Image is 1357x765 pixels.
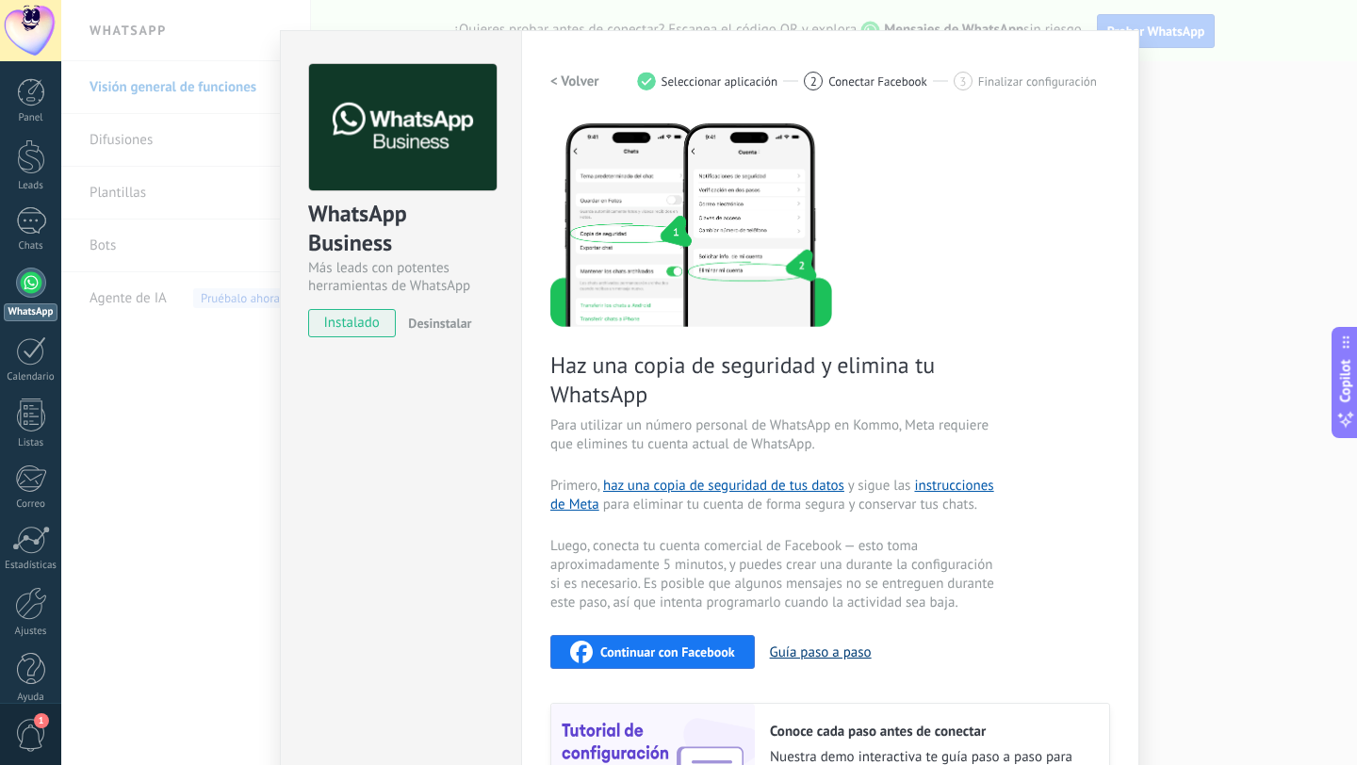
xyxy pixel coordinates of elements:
div: Leads [4,180,58,192]
div: Chats [4,240,58,252]
div: Calendario [4,371,58,383]
span: Copilot [1336,360,1355,403]
span: 3 [959,73,966,90]
div: Ayuda [4,692,58,704]
button: Guía paso a paso [770,643,872,661]
span: 2 [810,73,817,90]
button: Desinstalar [401,309,471,337]
div: Correo [4,498,58,511]
h2: < Volver [550,73,599,90]
span: instalado [309,309,395,337]
span: Primero, y sigue las para eliminar tu cuenta de forma segura y conservar tus chats. [550,477,999,514]
span: Finalizar configuración [978,74,1097,89]
button: < Volver [550,64,599,98]
h2: Conoce cada paso antes de conectar [770,723,1090,741]
div: WhatsApp Business [308,199,494,259]
span: Continuar con Facebook [600,645,735,659]
img: delete personal phone [550,121,832,327]
span: Haz una copia de seguridad y elimina tu WhatsApp [550,350,999,409]
img: logo_main.png [309,64,497,191]
div: Ajustes [4,626,58,638]
button: Continuar con Facebook [550,635,755,669]
span: Conectar Facebook [828,74,927,89]
div: WhatsApp [4,303,57,321]
span: Para utilizar un número personal de WhatsApp en Kommo, Meta requiere que elimines tu cuenta actua... [550,416,999,454]
div: Estadísticas [4,560,58,572]
div: Panel [4,112,58,124]
span: Desinstalar [408,315,471,332]
span: Seleccionar aplicación [662,74,778,89]
span: Luego, conecta tu cuenta comercial de Facebook — esto toma aproximadamente 5 minutos, y puedes cr... [550,537,999,612]
div: Más leads con potentes herramientas de WhatsApp [308,259,494,295]
a: haz una copia de seguridad de tus datos [603,477,844,495]
a: instrucciones de Meta [550,477,994,513]
span: 1 [34,713,49,728]
div: Listas [4,437,58,449]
